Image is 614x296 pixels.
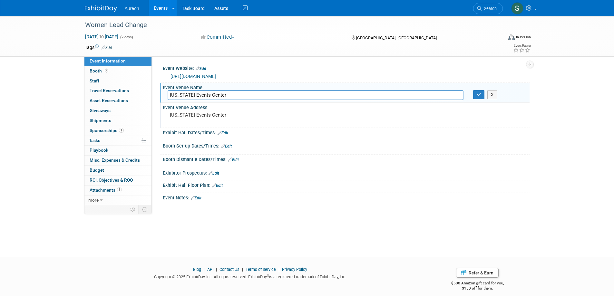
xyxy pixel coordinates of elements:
span: | [240,267,245,272]
div: Exhibitor Prospectus: [163,168,530,177]
a: more [84,196,151,205]
span: 1 [117,187,122,192]
button: X [487,90,497,99]
span: Booth [90,68,110,73]
span: Aureon [125,6,139,11]
a: Refer & Earn [456,268,499,278]
span: more [88,197,99,203]
div: Women Lead Change [83,19,493,31]
a: Attachments1 [84,186,151,195]
span: | [214,267,219,272]
pre: [US_STATE] Events Center [170,112,308,118]
div: Booth Set-up Dates/Times: [163,141,530,149]
a: Giveaways [84,106,151,116]
span: Shipments [90,118,111,123]
span: ROI, Objectives & ROO [90,177,133,183]
div: Copyright © 2025 ExhibitDay, Inc. All rights reserved. ExhibitDay is a registered trademark of Ex... [85,272,416,280]
div: $500 Amazon gift card for you, [425,276,530,291]
span: Event Information [90,58,126,63]
a: Edit [221,144,232,148]
img: Format-Inperson.png [508,34,515,40]
a: Blog [193,267,201,272]
div: Event Website: [163,63,530,72]
a: Terms of Service [246,267,276,272]
a: Event Information [84,56,151,66]
span: 1 [119,128,124,133]
a: Staff [84,76,151,86]
span: Giveaways [90,108,111,113]
a: Edit [228,158,239,162]
button: Committed [199,34,237,41]
span: Sponsorships [90,128,124,133]
a: Search [473,3,503,14]
div: In-Person [516,35,531,40]
a: Edit [218,131,228,135]
td: Tags [85,44,112,51]
td: Personalize Event Tab Strip [127,205,139,214]
span: (2 days) [120,35,133,39]
div: Event Rating [513,44,531,47]
span: Budget [90,167,104,173]
span: [DATE] [DATE] [85,34,119,40]
a: Asset Reservations [84,96,151,106]
a: ROI, Objectives & ROO [84,176,151,185]
a: Budget [84,166,151,175]
a: [URL][DOMAIN_NAME] [171,74,216,79]
a: Contact Us [219,267,239,272]
img: Sophia Millang [511,2,523,14]
img: ExhibitDay [85,5,117,12]
span: Asset Reservations [90,98,128,103]
a: Edit [102,45,112,50]
div: Booth Dismantle Dates/Times: [163,155,530,163]
a: Playbook [84,146,151,155]
span: Travel Reservations [90,88,129,93]
a: Misc. Expenses & Credits [84,156,151,165]
div: Event Venue Address: [163,103,530,111]
a: Sponsorships1 [84,126,151,136]
div: $150 off for them. [425,286,530,291]
span: Search [482,6,497,11]
span: | [277,267,281,272]
a: Edit [212,183,223,188]
span: Booth not reserved yet [103,68,110,73]
span: Tasks [89,138,100,143]
td: Toggle Event Tabs [138,205,151,214]
a: Shipments [84,116,151,126]
a: Edit [196,66,206,71]
div: Event Format [465,33,531,43]
a: Tasks [84,136,151,146]
a: Privacy Policy [282,267,307,272]
span: [GEOGRAPHIC_DATA], [GEOGRAPHIC_DATA] [356,35,437,40]
a: API [207,267,213,272]
span: Playbook [90,148,108,153]
sup: ® [267,274,269,277]
span: to [99,34,105,39]
div: Event Venue Name: [163,83,530,91]
div: Event Notes: [163,193,530,201]
span: | [202,267,206,272]
span: Staff [90,78,99,83]
div: Exhibit Hall Floor Plan: [163,180,530,189]
div: Exhibit Hall Dates/Times: [163,128,530,136]
a: Edit [191,196,201,200]
span: Attachments [90,187,122,193]
a: Booth [84,66,151,76]
a: Travel Reservations [84,86,151,96]
a: Edit [209,171,219,176]
span: Misc. Expenses & Credits [90,158,140,163]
